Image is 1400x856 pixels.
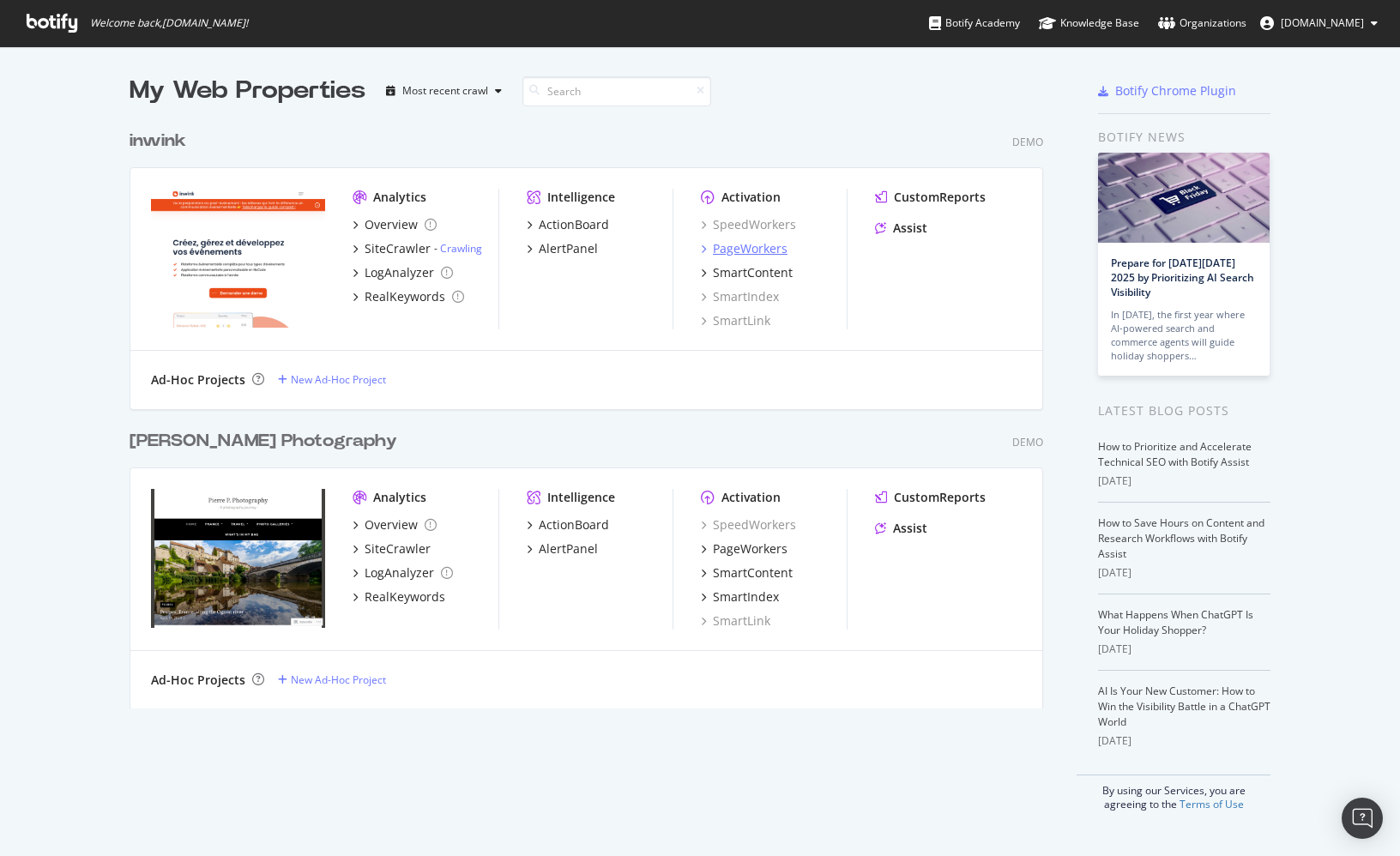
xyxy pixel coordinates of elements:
div: ActionBoard [539,216,609,233]
a: AlertPanel [527,540,598,558]
div: [DATE] [1098,473,1270,489]
div: Knowledge Base [1039,15,1139,32]
button: Most recent crawl [379,77,509,105]
a: Overview [353,216,437,233]
div: Assist [893,520,927,537]
a: inwink [130,129,193,154]
a: [PERSON_NAME] Photography [130,429,404,454]
div: AlertPanel [539,240,598,257]
a: ActionBoard [527,216,609,233]
a: Prepare for [DATE][DATE] 2025 by Prioritizing AI Search Visibility [1111,256,1254,299]
a: CustomReports [875,189,986,206]
div: New Ad-Hoc Project [291,372,386,387]
div: Ad-Hoc Projects [151,672,245,689]
div: Botify Academy [929,15,1020,32]
div: Botify news [1098,128,1270,147]
div: My Web Properties [130,74,365,108]
a: SmartLink [701,312,770,329]
div: Demo [1012,435,1043,449]
input: Search [522,76,711,106]
div: - [434,241,482,256]
div: Intelligence [547,489,615,506]
div: inwink [130,129,186,154]
div: SmartIndex [713,588,779,606]
a: Assist [875,520,927,537]
a: Botify Chrome Plugin [1098,82,1236,99]
a: SpeedWorkers [701,516,796,533]
div: [DATE] [1098,565,1270,581]
a: Terms of Use [1180,797,1244,811]
div: grid [130,108,1057,708]
div: [DATE] [1098,642,1270,657]
a: SiteCrawler [353,540,431,558]
div: Botify Chrome Plugin [1115,82,1236,99]
a: LogAnalyzer [353,264,453,281]
a: How to Save Hours on Content and Research Workflows with Botify Assist [1098,515,1264,561]
span: pierre.paqueton.gmail [1281,15,1364,30]
div: Analytics [373,189,426,206]
a: SiteCrawler- Crawling [353,240,482,257]
div: Intelligence [547,189,615,206]
div: Organizations [1158,15,1246,32]
div: ActionBoard [539,516,609,533]
div: CustomReports [894,189,986,206]
a: SpeedWorkers [701,216,796,233]
div: Activation [721,189,781,206]
span: Welcome back, [DOMAIN_NAME] ! [90,16,248,30]
a: ActionBoard [527,516,609,533]
div: CustomReports [894,489,986,506]
a: SmartIndex [701,288,779,305]
div: Open Intercom Messenger [1342,798,1383,839]
img: Prepare for Black Friday 2025 by Prioritizing AI Search Visibility [1098,153,1270,243]
a: AlertPanel [527,240,598,257]
div: AlertPanel [539,540,598,558]
a: How to Prioritize and Accelerate Technical SEO with Botify Assist [1098,439,1252,469]
img: Pierre P Photography [151,489,325,628]
div: In [DATE], the first year where AI-powered search and commerce agents will guide holiday shoppers… [1111,308,1257,363]
a: What Happens When ChatGPT Is Your Holiday Shopper? [1098,607,1253,637]
div: [DATE] [1098,733,1270,749]
div: SiteCrawler [365,240,431,257]
div: LogAnalyzer [365,264,434,281]
div: Latest Blog Posts [1098,401,1270,420]
div: Ad-Hoc Projects [151,371,245,389]
div: Activation [721,489,781,506]
a: AI Is Your New Customer: How to Win the Visibility Battle in a ChatGPT World [1098,684,1270,729]
a: RealKeywords [353,288,464,305]
a: SmartIndex [701,588,779,606]
button: [DOMAIN_NAME] [1246,9,1391,37]
div: Demo [1012,135,1043,149]
a: Crawling [440,241,482,256]
a: RealKeywords [353,588,445,606]
a: PageWorkers [701,240,787,257]
div: Overview [365,516,418,533]
div: New Ad-Hoc Project [291,672,386,687]
a: CustomReports [875,489,986,506]
a: Overview [353,516,437,533]
a: PageWorkers [701,540,787,558]
div: RealKeywords [365,588,445,606]
div: Analytics [373,489,426,506]
a: SmartContent [701,564,793,582]
div: SiteCrawler [365,540,431,558]
div: SmartContent [713,264,793,281]
div: Assist [893,220,927,237]
div: SmartContent [713,564,793,582]
a: LogAnalyzer [353,564,453,582]
a: SmartLink [701,612,770,630]
div: PageWorkers [713,240,787,257]
div: LogAnalyzer [365,564,434,582]
div: By using our Services, you are agreeing to the [1077,775,1270,811]
div: PageWorkers [713,540,787,558]
div: RealKeywords [365,288,445,305]
a: Assist [875,220,927,237]
a: New Ad-Hoc Project [278,372,386,387]
div: Most recent crawl [402,86,488,96]
a: New Ad-Hoc Project [278,672,386,687]
img: inwink [151,189,325,328]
